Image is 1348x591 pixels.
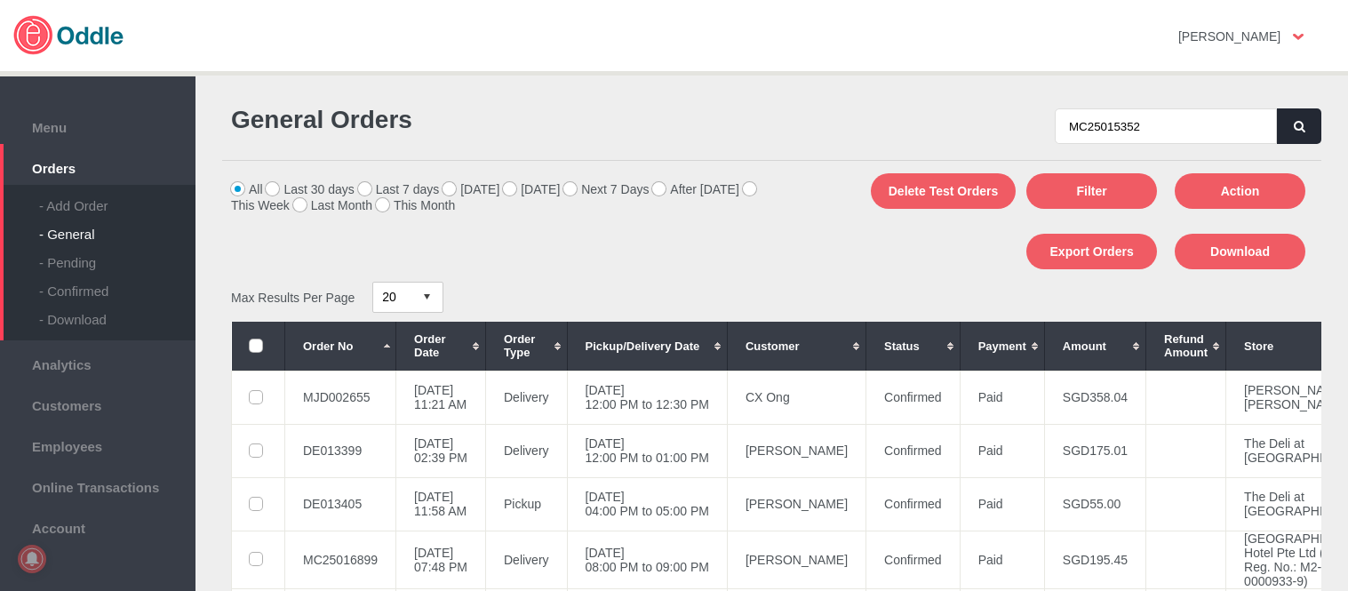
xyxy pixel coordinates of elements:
[727,322,865,371] th: Customer
[960,477,1044,531] td: Paid
[652,182,739,196] label: After [DATE]
[567,424,727,477] td: [DATE] 12:00 PM to 01:00 PM
[727,477,865,531] td: [PERSON_NAME]
[960,424,1044,477] td: Paid
[486,322,568,371] th: Order Type
[866,477,961,531] td: Confirmed
[396,424,486,477] td: [DATE] 02:39 PM
[9,353,187,372] span: Analytics
[727,531,865,588] td: [PERSON_NAME]
[1044,477,1145,531] td: SGD55.00
[567,531,727,588] td: [DATE] 08:00 PM to 09:00 PM
[9,156,187,176] span: Orders
[486,531,568,588] td: Delivery
[396,322,486,371] th: Order Date
[1175,234,1305,269] button: Download
[871,173,1016,209] button: Delete Test Orders
[1146,322,1226,371] th: Refund Amount
[266,182,354,196] label: Last 30 days
[866,371,961,424] td: Confirmed
[293,198,372,212] label: Last Month
[960,322,1044,371] th: Payment
[231,106,763,134] h1: General Orders
[567,322,727,371] th: Pickup/Delivery Date
[396,371,486,424] td: [DATE] 11:21 AM
[1175,173,1305,209] button: Action
[285,371,396,424] td: MJD002655
[9,475,187,495] span: Online Transactions
[1044,322,1145,371] th: Amount
[285,424,396,477] td: DE013399
[866,322,961,371] th: Status
[285,322,396,371] th: Order No
[960,371,1044,424] td: Paid
[9,116,187,135] span: Menu
[39,185,195,213] div: - Add Order
[563,182,649,196] label: Next 7 Days
[358,182,440,196] label: Last 7 days
[1178,29,1280,44] strong: [PERSON_NAME]
[1026,234,1157,269] button: Export Orders
[9,516,187,536] span: Account
[39,270,195,299] div: - Confirmed
[1044,424,1145,477] td: SGD175.01
[443,182,499,196] label: [DATE]
[1044,531,1145,588] td: SGD195.45
[866,424,961,477] td: Confirmed
[39,299,195,327] div: - Download
[1055,108,1277,144] input: Search by name, email or phone
[231,182,263,196] label: All
[727,424,865,477] td: [PERSON_NAME]
[376,198,455,212] label: This Month
[567,371,727,424] td: [DATE] 12:00 PM to 12:30 PM
[396,477,486,531] td: [DATE] 11:58 AM
[39,213,195,242] div: - General
[1293,34,1304,40] img: user-option-arrow.png
[1044,371,1145,424] td: SGD358.04
[486,371,568,424] td: Delivery
[503,182,560,196] label: [DATE]
[486,424,568,477] td: Delivery
[9,435,187,454] span: Employees
[396,531,486,588] td: [DATE] 07:48 PM
[1026,173,1157,209] button: Filter
[486,477,568,531] td: Pickup
[960,531,1044,588] td: Paid
[285,531,396,588] td: MC25016899
[39,242,195,270] div: - Pending
[231,290,355,304] span: Max Results Per Page
[727,371,865,424] td: CX Ong
[9,394,187,413] span: Customers
[866,531,961,588] td: Confirmed
[285,477,396,531] td: DE013405
[567,477,727,531] td: [DATE] 04:00 PM to 05:00 PM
